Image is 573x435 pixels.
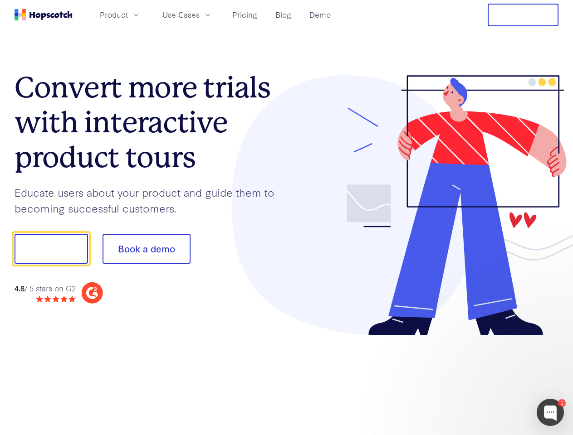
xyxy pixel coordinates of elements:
div: / 5 stars on G2 [15,283,76,294]
a: Demo [306,7,334,22]
a: Home [15,9,73,20]
button: Free Trial [488,4,558,26]
a: Pricing [229,7,261,22]
button: Show me! [15,234,88,264]
button: Use Cases [157,7,218,22]
a: Blog [272,7,295,22]
button: Product [94,7,146,22]
button: Book a demo [103,234,191,264]
h1: Convert more trials with interactive product tours [15,70,287,174]
span: Product [100,9,128,20]
div: 1 [558,399,566,407]
strong: 4.8 [15,283,24,293]
p: Educate users about your product and guide them to becoming successful customers. [15,184,287,216]
span: Use Cases [162,9,200,20]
